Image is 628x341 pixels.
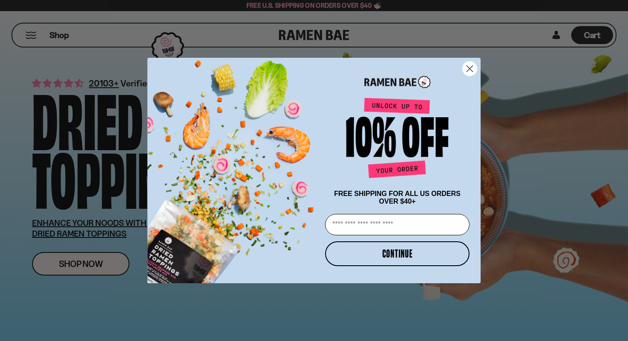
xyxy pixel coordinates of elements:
[334,190,461,205] span: FREE SHIPPING FOR ALL US ORDERS OVER $40+
[364,75,431,89] img: Ramen Bae Logo
[344,98,451,181] img: Unlock up to 10% off
[462,61,477,76] button: Close dialog
[325,241,470,266] button: CONTINUE
[147,50,322,283] img: ce7035ce-2e49-461c-ae4b-8ade7372f32c.png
